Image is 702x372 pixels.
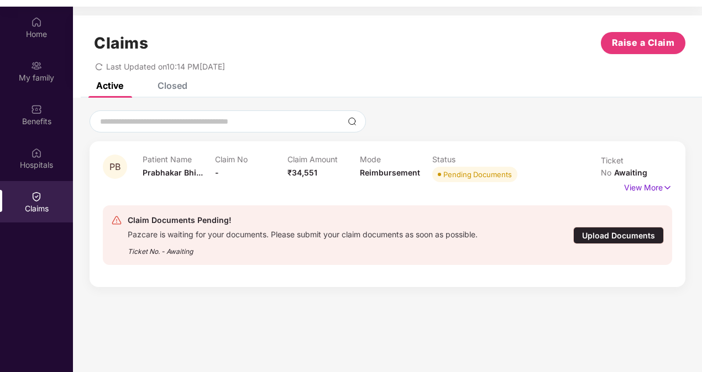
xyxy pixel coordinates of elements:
[128,214,478,227] div: Claim Documents Pending!
[31,60,42,71] img: svg+xml;base64,PHN2ZyB3aWR0aD0iMjAiIGhlaWdodD0iMjAiIHZpZXdCb3g9IjAgMCAyMCAyMCIgZmlsbD0ibm9uZSIgeG...
[614,168,647,177] span: Awaiting
[287,155,360,164] p: Claim Amount
[128,240,478,257] div: Ticket No. - Awaiting
[96,80,123,91] div: Active
[106,62,225,71] span: Last Updated on 10:14 PM[DATE]
[360,168,420,177] span: Reimbursement
[95,62,103,71] span: redo
[443,169,512,180] div: Pending Documents
[215,168,219,177] span: -
[31,17,42,28] img: svg+xml;base64,PHN2ZyBpZD0iSG9tZSIgeG1sbnM9Imh0dHA6Ly93d3cudzMub3JnLzIwMDAvc3ZnIiB3aWR0aD0iMjAiIG...
[31,147,42,158] img: svg+xml;base64,PHN2ZyBpZD0iSG9zcGl0YWxzIiB4bWxucz0iaHR0cDovL3d3dy53My5vcmcvMjAwMC9zdmciIHdpZHRoPS...
[94,34,148,52] h1: Claims
[601,32,685,54] button: Raise a Claim
[111,215,122,226] img: svg+xml;base64,PHN2ZyB4bWxucz0iaHR0cDovL3d3dy53My5vcmcvMjAwMC9zdmciIHdpZHRoPSIyNCIgaGVpZ2h0PSIyNC...
[612,36,675,50] span: Raise a Claim
[158,80,187,91] div: Closed
[31,191,42,202] img: svg+xml;base64,PHN2ZyBpZD0iQ2xhaW0iIHhtbG5zPSJodHRwOi8vd3d3LnczLm9yZy8yMDAwL3N2ZyIgd2lkdGg9IjIwIi...
[601,156,624,177] span: Ticket No
[143,155,215,164] p: Patient Name
[287,168,317,177] span: ₹34,551
[624,179,672,194] p: View More
[31,104,42,115] img: svg+xml;base64,PHN2ZyBpZD0iQmVuZWZpdHMiIHhtbG5zPSJodHRwOi8vd3d3LnczLm9yZy8yMDAwL3N2ZyIgd2lkdGg9Ij...
[663,182,672,194] img: svg+xml;base64,PHN2ZyB4bWxucz0iaHR0cDovL3d3dy53My5vcmcvMjAwMC9zdmciIHdpZHRoPSIxNyIgaGVpZ2h0PSIxNy...
[109,162,121,172] span: PB
[360,155,432,164] p: Mode
[215,155,287,164] p: Claim No
[573,227,664,244] div: Upload Documents
[432,155,505,164] p: Status
[348,117,357,126] img: svg+xml;base64,PHN2ZyBpZD0iU2VhcmNoLTMyeDMyIiB4bWxucz0iaHR0cDovL3d3dy53My5vcmcvMjAwMC9zdmciIHdpZH...
[128,227,478,240] div: Pazcare is waiting for your documents. Please submit your claim documents as soon as possible.
[143,168,203,177] span: Prabhakar Bhi...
